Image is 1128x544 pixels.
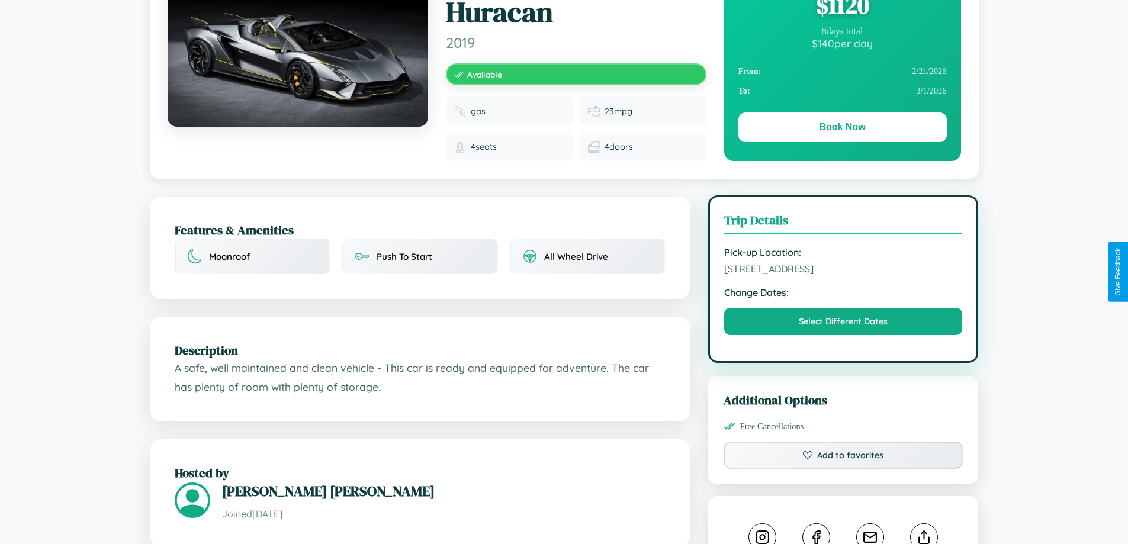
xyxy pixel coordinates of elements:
img: Doors [588,141,600,153]
span: 2019 [446,34,706,51]
h2: Description [175,342,666,359]
span: 4 doors [605,141,633,152]
span: gas [471,106,486,117]
div: $ 140 per day [738,37,947,50]
p: A safe, well maintained and clean vehicle - This car is ready and equipped for adventure. The car... [175,359,666,396]
span: Available [467,69,502,79]
div: 3 / 1 / 2026 [738,81,947,101]
span: 4 seats [471,141,497,152]
div: 2 / 21 / 2026 [738,62,947,81]
span: All Wheel Drive [544,251,608,262]
img: Fuel efficiency [588,105,600,117]
strong: From: [738,66,761,76]
h3: Additional Options [724,391,963,408]
span: 23 mpg [605,106,632,117]
h2: Features & Amenities [175,221,666,239]
div: 8 days total [738,26,947,37]
button: Select Different Dates [724,308,963,335]
h3: Trip Details [724,211,963,234]
div: Give Feedback [1114,248,1122,296]
span: Moonroof [209,251,250,262]
strong: To: [738,86,750,96]
p: Joined [DATE] [222,506,666,523]
h2: Hosted by [175,464,666,481]
img: Seats [454,141,466,153]
span: Push To Start [377,251,432,262]
button: Book Now [738,112,947,142]
button: Add to favorites [724,442,963,469]
span: Free Cancellations [740,421,804,432]
img: Fuel type [454,105,466,117]
strong: Change Dates: [724,287,963,298]
span: [STREET_ADDRESS] [724,263,963,275]
h3: [PERSON_NAME] [PERSON_NAME] [222,481,666,501]
strong: Pick-up Location: [724,246,963,258]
